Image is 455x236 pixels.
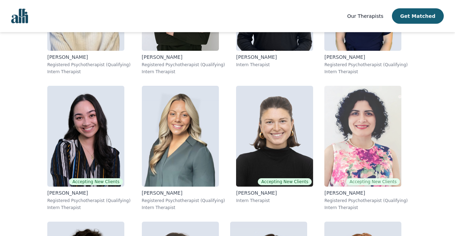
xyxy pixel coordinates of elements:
img: alli logo [11,9,28,23]
p: Intern Therapist [236,62,313,68]
a: Selena_Armstrong[PERSON_NAME]Registered Psychotherapist (Qualifying)Intern Therapist [136,80,231,216]
p: Intern Therapist [236,198,313,203]
a: Ghazaleh_BozorgAccepting New Clients[PERSON_NAME]Registered Psychotherapist (Qualifying)Intern Th... [319,80,413,216]
img: Abby_Tait [236,86,313,187]
p: [PERSON_NAME] [142,189,225,196]
p: Registered Psychotherapist (Qualifying) [47,198,131,203]
p: [PERSON_NAME] [324,54,408,61]
p: Intern Therapist [142,205,225,210]
p: Intern Therapist [47,205,131,210]
p: Registered Psychotherapist (Qualifying) [142,62,225,68]
a: Abby_TaitAccepting New Clients[PERSON_NAME]Intern Therapist [230,80,319,216]
p: Intern Therapist [142,69,225,75]
p: [PERSON_NAME] [47,189,131,196]
img: Angela_Fedorouk [47,86,124,187]
p: Intern Therapist [324,205,408,210]
p: Intern Therapist [324,69,408,75]
span: Accepting New Clients [258,178,312,185]
p: [PERSON_NAME] [47,54,131,61]
span: Accepting New Clients [346,178,400,185]
img: Selena_Armstrong [142,86,219,187]
p: Registered Psychotherapist (Qualifying) [47,62,131,68]
p: Intern Therapist [47,69,131,75]
p: Registered Psychotherapist (Qualifying) [324,198,408,203]
img: Ghazaleh_Bozorg [324,86,401,187]
span: Accepting New Clients [69,178,123,185]
p: Registered Psychotherapist (Qualifying) [142,198,225,203]
p: [PERSON_NAME] [324,189,408,196]
span: Our Therapists [347,13,383,19]
p: [PERSON_NAME] [236,54,313,61]
a: Our Therapists [347,12,383,20]
button: Get Matched [392,8,444,24]
p: Registered Psychotherapist (Qualifying) [324,62,408,68]
p: [PERSON_NAME] [236,189,313,196]
a: Angela_FedoroukAccepting New Clients[PERSON_NAME]Registered Psychotherapist (Qualifying)Intern Th... [42,80,136,216]
p: [PERSON_NAME] [142,54,225,61]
